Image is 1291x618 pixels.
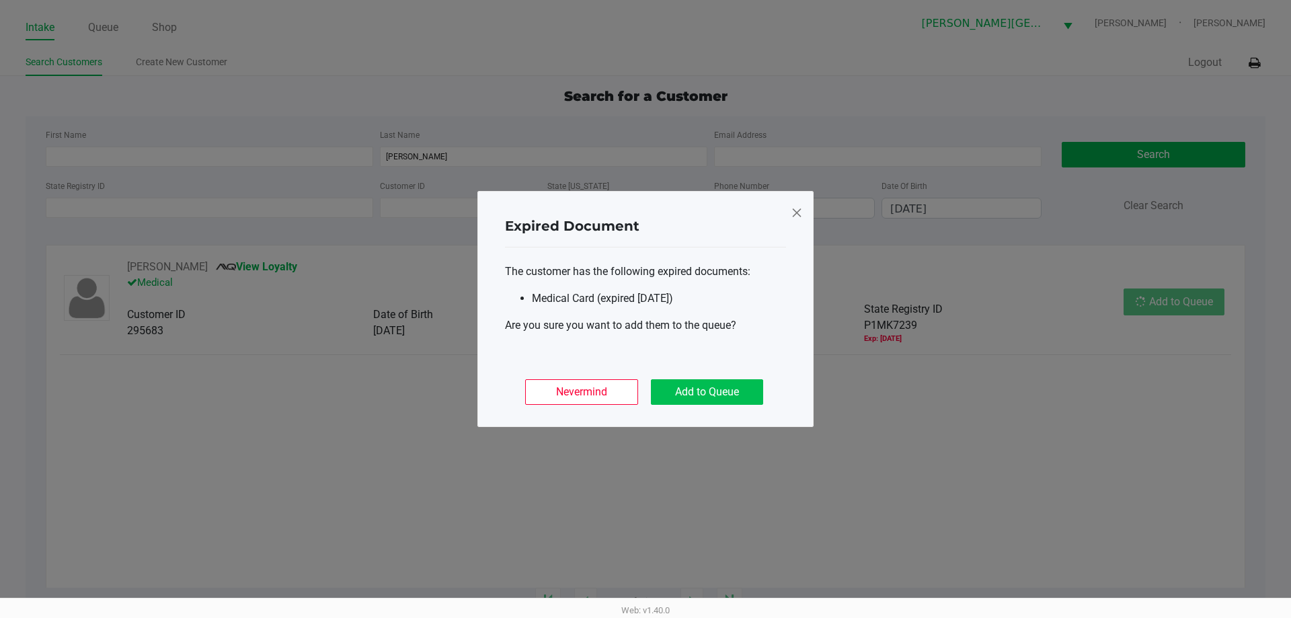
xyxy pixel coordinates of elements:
button: Add to Queue [651,379,763,405]
h4: Expired Document [505,216,639,236]
button: Nevermind [525,379,637,405]
p: The customer has the following expired documents: [505,264,786,280]
p: Are you sure you want to add them to the queue? [505,317,786,334]
span: Web: v1.40.0 [621,605,670,615]
li: Medical Card (expired [DATE]) [532,291,786,307]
